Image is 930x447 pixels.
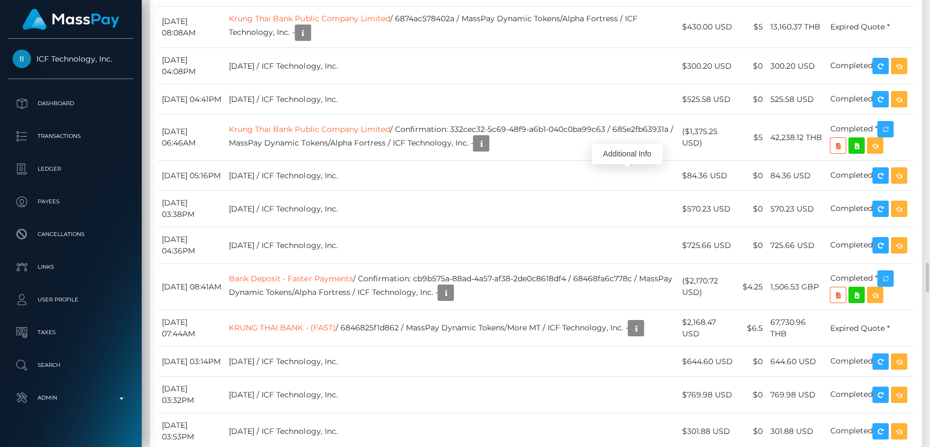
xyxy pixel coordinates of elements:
[8,286,133,313] a: User Profile
[826,7,914,48] td: Expired Quote *
[158,161,225,191] td: [DATE] 05:16PM
[8,155,133,183] a: Ledger
[158,114,225,161] td: [DATE] 06:46AM
[225,161,678,191] td: [DATE] / ICF Technology, Inc.
[826,377,914,413] td: Completed
[767,114,826,161] td: 42,238.12 THB
[8,221,133,248] a: Cancellations
[225,84,678,114] td: [DATE] / ICF Technology, Inc.
[225,377,678,413] td: [DATE] / ICF Technology, Inc.
[678,227,739,264] td: $725.66 USD
[8,319,133,346] a: Taxes
[592,144,662,164] div: Additional Info
[739,191,767,227] td: $0
[8,352,133,379] a: Search
[678,310,739,347] td: $2,168.47 USD
[158,310,225,347] td: [DATE] 07:44AM
[678,48,739,84] td: $300.20 USD
[158,84,225,114] td: [DATE] 04:41PM
[158,191,225,227] td: [DATE] 03:38PM
[13,50,31,68] img: ICF Technology, Inc.
[767,84,826,114] td: 525.58 USD
[826,161,914,191] td: Completed
[826,191,914,227] td: Completed
[739,161,767,191] td: $0
[229,323,335,333] a: KRUNG THAI BANK - (FAST)
[225,347,678,377] td: [DATE] / ICF Technology, Inc.
[767,264,826,310] td: 1,506.53 GBP
[13,95,129,112] p: Dashboard
[826,347,914,377] td: Completed
[739,84,767,114] td: $0
[826,84,914,114] td: Completed
[13,292,129,308] p: User Profile
[739,264,767,310] td: $4.25
[739,347,767,377] td: $0
[8,123,133,150] a: Transactions
[158,377,225,413] td: [DATE] 03:32PM
[678,377,739,413] td: $769.98 USD
[158,227,225,264] td: [DATE] 04:36PM
[678,7,739,48] td: $430.00 USD
[225,7,678,48] td: / 6874ac578402a / MassPay Dynamic Tokens/Alpha Fortress / ICF Technology, Inc. -
[158,264,225,310] td: [DATE] 08:41AM
[826,227,914,264] td: Completed
[767,48,826,84] td: 300.20 USD
[13,128,129,144] p: Transactions
[158,7,225,48] td: [DATE] 08:08AM
[767,191,826,227] td: 570.23 USD
[767,347,826,377] td: 644.60 USD
[767,161,826,191] td: 84.36 USD
[739,227,767,264] td: $0
[678,84,739,114] td: $525.58 USD
[13,259,129,275] p: Links
[678,161,739,191] td: $84.36 USD
[225,191,678,227] td: [DATE] / ICF Technology, Inc.
[13,390,129,406] p: Admin
[767,227,826,264] td: 725.66 USD
[13,357,129,373] p: Search
[225,114,678,161] td: / Confirmation: 332cec32-5c69-48f9-a6b1-040c0ba99c63 / 685e2fb63931a / MassPay Dynamic Tokens/Alp...
[8,90,133,117] a: Dashboard
[229,124,390,134] a: Krung Thai Bank Public Company Limited
[225,310,678,347] td: / 6846825f1d862 / MassPay Dynamic Tokens/More MT / ICF Technology, Inc. -
[225,227,678,264] td: [DATE] / ICF Technology, Inc.
[229,14,390,23] a: Krung Thai Bank Public Company Limited
[826,114,914,161] td: Completed *
[22,9,119,30] img: MassPay Logo
[739,7,767,48] td: $5
[739,114,767,161] td: $5
[13,324,129,341] p: Taxes
[13,161,129,177] p: Ledger
[767,377,826,413] td: 769.98 USD
[8,253,133,281] a: Links
[8,54,133,64] span: ICF Technology, Inc.
[158,48,225,84] td: [DATE] 04:08PM
[826,264,914,310] td: Completed *
[225,264,678,310] td: / Confirmation: cb9b575a-88ad-4a57-af38-2de0c8618df4 / 68468fa6c778c / MassPay Dynamic Tokens/Alp...
[8,384,133,412] a: Admin
[225,48,678,84] td: [DATE] / ICF Technology, Inc.
[739,48,767,84] td: $0
[826,310,914,347] td: Expired Quote *
[678,191,739,227] td: $570.23 USD
[678,264,739,310] td: ($2,170.72 USD)
[739,310,767,347] td: $6.5
[229,274,352,283] a: Bank Deposit - Faster Payments
[158,347,225,377] td: [DATE] 03:14PM
[767,310,826,347] td: 67,730.96 THB
[678,114,739,161] td: ($1,375.25 USD)
[13,194,129,210] p: Payees
[826,48,914,84] td: Completed
[678,347,739,377] td: $644.60 USD
[739,377,767,413] td: $0
[8,188,133,215] a: Payees
[13,226,129,243] p: Cancellations
[767,7,826,48] td: 13,160.37 THB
